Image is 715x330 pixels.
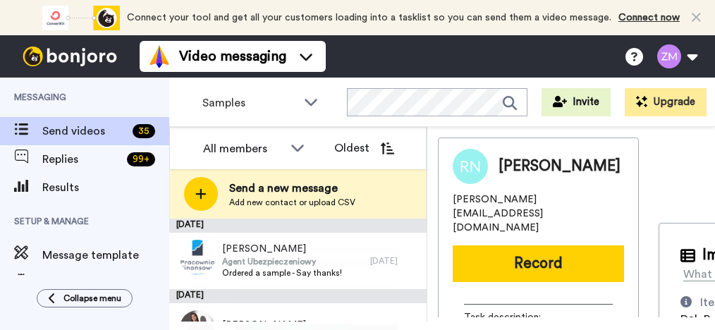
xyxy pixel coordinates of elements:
[17,47,123,66] img: bj-logo-header-white.svg
[618,13,680,23] a: Connect now
[63,293,121,304] span: Collapse menu
[202,94,297,111] span: Samples
[179,47,286,66] span: Video messaging
[42,179,169,196] span: Results
[42,6,120,30] div: animation
[42,151,121,168] span: Replies
[229,197,355,208] span: Add new contact or upload CSV
[625,88,707,116] button: Upgrade
[169,289,427,303] div: [DATE]
[453,192,624,235] span: [PERSON_NAME][EMAIL_ADDRESS][DOMAIN_NAME]
[453,245,624,282] button: Record
[324,134,405,162] button: Oldest
[370,255,420,267] div: [DATE]
[203,140,283,157] div: All members
[42,247,169,264] span: Message template
[180,240,215,275] img: 6b062f72-9d4a-4137-a327-b963a3684dbd.png
[222,242,342,256] span: [PERSON_NAME]
[499,156,621,177] span: [PERSON_NAME]
[169,219,427,233] div: [DATE]
[133,124,155,138] div: 35
[127,13,611,23] span: Connect your tool and get all your customers loading into a tasklist so you can send them a video...
[42,123,127,140] span: Send videos
[453,149,488,184] img: Image of Roksana Napieralska
[37,289,133,307] button: Collapse menu
[127,152,155,166] div: 99 +
[222,267,342,279] span: Ordered a sample - Say thanks!
[464,310,563,324] span: Task description :
[222,256,342,267] span: Agent Ubezpieczeniowy
[148,45,171,68] img: vm-color.svg
[229,180,355,197] span: Send a new message
[542,88,611,116] button: Invite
